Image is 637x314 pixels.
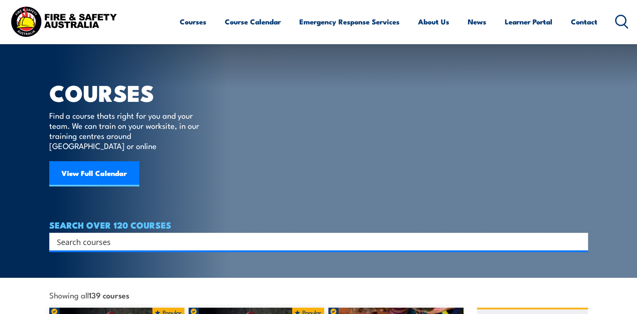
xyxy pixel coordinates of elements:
[573,236,585,247] button: Search magnifier button
[571,11,597,33] a: Contact
[59,236,571,247] form: Search form
[180,11,206,33] a: Courses
[468,11,486,33] a: News
[49,220,588,229] h4: SEARCH OVER 120 COURSES
[49,110,203,151] p: Find a course thats right for you and your team. We can train on your worksite, in our training c...
[57,235,570,248] input: Search input
[225,11,281,33] a: Course Calendar
[418,11,449,33] a: About Us
[49,290,129,299] span: Showing all
[299,11,400,33] a: Emergency Response Services
[89,289,129,301] strong: 139 courses
[49,82,211,102] h1: COURSES
[505,11,552,33] a: Learner Portal
[49,161,139,186] a: View Full Calendar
